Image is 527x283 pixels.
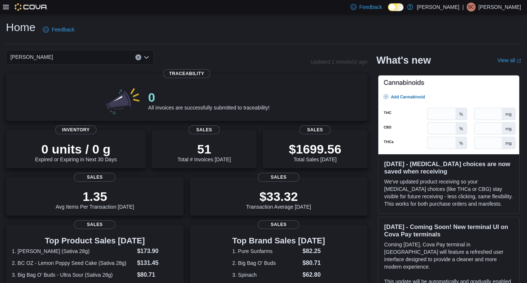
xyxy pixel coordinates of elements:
[258,173,299,182] span: Sales
[137,247,178,256] dd: $173.90
[246,189,311,204] p: $33.32
[12,271,134,279] dt: 3. Big Bag O' Buds - Ultra Sour (Sativa 28g)
[35,142,117,162] div: Expired or Expiring in Next 30 Days
[289,142,341,156] p: $1699.56
[148,90,270,105] p: 0
[137,259,178,267] dd: $131.45
[232,271,300,279] dt: 3. Spinach
[56,189,134,204] p: 1.35
[74,173,115,182] span: Sales
[232,259,300,267] dt: 2. Big Bag O' Buds
[232,236,325,245] h3: Top Brand Sales [DATE]
[462,3,464,11] p: |
[12,247,134,255] dt: 1. [PERSON_NAME] (Sativa 28g)
[303,247,325,256] dd: $82.25
[6,20,36,35] h1: Home
[52,26,74,33] span: Feedback
[143,54,149,60] button: Open list of options
[40,22,77,37] a: Feedback
[55,125,97,134] span: Inventory
[497,57,521,63] a: View allExternal link
[56,189,134,210] div: Avg Items Per Transaction [DATE]
[359,3,382,11] span: Feedback
[384,160,513,175] h3: [DATE] - [MEDICAL_DATA] choices are now saved when receiving
[468,3,474,11] span: SC
[384,241,513,270] p: Coming [DATE], Cova Pay terminal in [GEOGRAPHIC_DATA] will feature a refreshed user interface des...
[303,259,325,267] dd: $80.71
[289,142,341,162] div: Total Sales [DATE]
[178,142,231,162] div: Total # Invoices [DATE]
[417,3,459,11] p: [PERSON_NAME]
[148,90,270,111] div: All invoices are successfully submitted to traceability!
[15,3,48,11] img: Cova
[303,270,325,279] dd: $62.80
[376,54,431,66] h2: What's new
[246,189,311,210] div: Transaction Average [DATE]
[189,125,220,134] span: Sales
[232,247,300,255] dt: 1. Pure Sunfarms
[35,142,117,156] p: 0 units / 0 g
[137,270,178,279] dd: $80.71
[163,69,210,78] span: Traceability
[178,142,231,156] p: 51
[12,236,178,245] h3: Top Product Sales [DATE]
[12,259,134,267] dt: 2. BC OZ - Lemon Poppy Seed Cake (Sativa 28g)
[135,54,141,60] button: Clear input
[258,220,299,229] span: Sales
[74,220,115,229] span: Sales
[517,59,521,63] svg: External link
[299,125,331,134] span: Sales
[10,53,53,61] span: [PERSON_NAME]
[467,3,476,11] div: Sheldon Creightney
[311,59,368,65] p: Updated 1 minute(s) ago
[384,178,513,208] p: We've updated product receiving so your [MEDICAL_DATA] choices (like THCa or CBG) stay visible fo...
[388,3,403,11] input: Dark Mode
[479,3,521,11] p: [PERSON_NAME]
[104,85,142,115] img: 0
[384,223,513,238] h3: [DATE] - Coming Soon! New terminal UI on Cova Pay terminals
